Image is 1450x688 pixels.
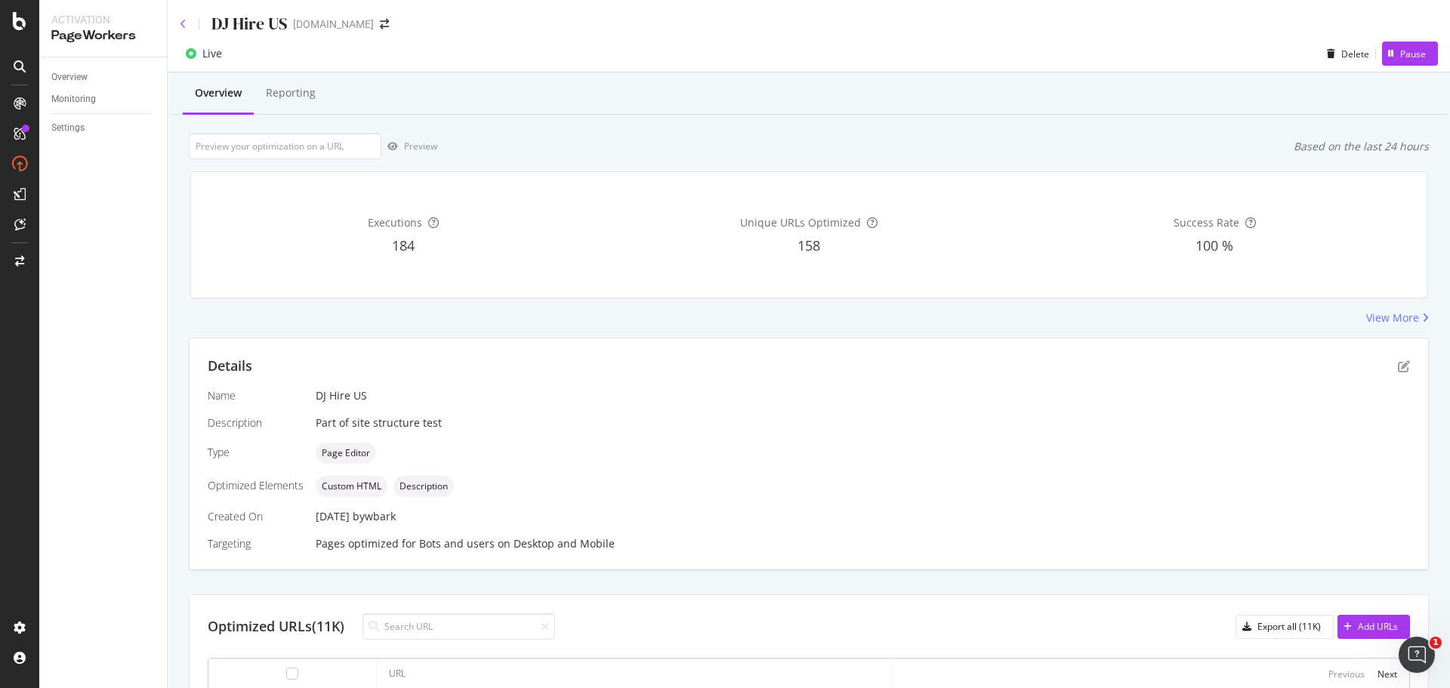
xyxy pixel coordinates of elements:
[400,482,448,491] span: Description
[1341,48,1369,60] div: Delete
[1328,668,1365,680] div: Previous
[381,134,437,159] button: Preview
[1400,48,1426,60] div: Pause
[380,19,389,29] div: arrow-right-arrow-left
[514,536,615,551] div: Desktop and Mobile
[208,388,304,403] div: Name
[208,415,304,430] div: Description
[1399,637,1435,673] iframe: Intercom live chat
[1366,310,1429,325] a: View More
[51,120,156,136] a: Settings
[208,445,304,460] div: Type
[293,17,374,32] div: [DOMAIN_NAME]
[51,91,96,107] div: Monitoring
[404,140,437,153] div: Preview
[51,120,85,136] div: Settings
[316,536,1410,551] div: Pages optimized for on
[392,236,415,255] span: 184
[1257,620,1321,633] div: Export all (11K)
[1377,668,1397,680] div: Next
[797,236,820,255] span: 158
[1337,615,1410,639] button: Add URLs
[1236,615,1334,639] button: Export all (11K)
[208,509,304,524] div: Created On
[1377,665,1397,683] button: Next
[202,46,222,61] div: Live
[1430,637,1442,649] span: 1
[368,215,422,230] span: Executions
[419,536,495,551] div: Bots and users
[1358,620,1398,633] div: Add URLs
[211,12,287,35] div: DJ Hire US
[1195,236,1233,255] span: 100 %
[1382,42,1438,66] button: Pause
[1366,310,1419,325] div: View More
[322,482,381,491] span: Custom HTML
[362,613,555,640] input: Search URL
[353,509,396,524] div: by wbark
[208,478,304,493] div: Optimized Elements
[180,19,187,29] a: Click to go back
[316,476,387,497] div: neutral label
[51,69,156,85] a: Overview
[208,536,304,551] div: Targeting
[393,476,454,497] div: neutral label
[316,443,376,464] div: neutral label
[316,388,1410,403] div: DJ Hire US
[208,617,344,637] div: Optimized URLs (11K)
[51,69,88,85] div: Overview
[208,356,252,376] div: Details
[389,667,406,680] div: URL
[1174,215,1239,230] span: Success Rate
[195,85,242,100] div: Overview
[1294,139,1429,154] div: Based on the last 24 hours
[316,509,1410,524] div: [DATE]
[51,91,156,107] a: Monitoring
[322,449,370,458] span: Page Editor
[51,12,155,27] div: Activation
[1398,360,1410,372] div: pen-to-square
[1321,42,1369,66] button: Delete
[189,133,381,159] input: Preview your optimization on a URL
[1328,665,1365,683] button: Previous
[740,215,861,230] span: Unique URLs Optimized
[51,27,155,45] div: PageWorkers
[266,85,316,100] div: Reporting
[316,415,1410,430] div: Part of site structure test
